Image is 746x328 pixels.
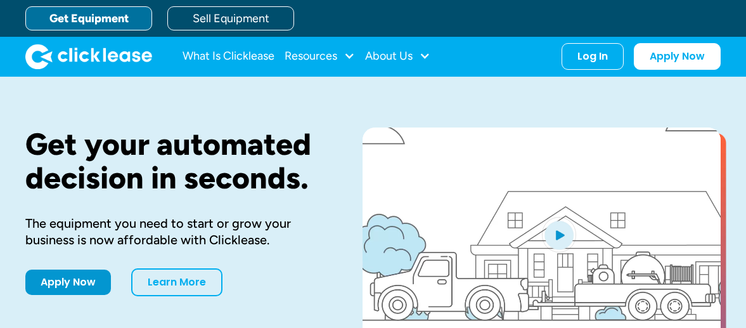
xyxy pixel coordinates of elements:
div: About Us [365,44,430,69]
div: The equipment you need to start or grow your business is now affordable with Clicklease. [25,215,322,248]
div: Log In [577,50,608,63]
h1: Get your automated decision in seconds. [25,128,322,195]
div: Resources [285,44,355,69]
a: Get Equipment [25,6,152,30]
a: home [25,44,152,69]
a: What Is Clicklease [183,44,274,69]
a: Apply Now [634,43,721,70]
img: Blue play button logo on a light blue circular background [542,217,576,253]
a: Sell Equipment [167,6,294,30]
a: Apply Now [25,270,111,295]
a: Learn More [131,268,222,296]
img: Clicklease logo [25,44,152,69]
